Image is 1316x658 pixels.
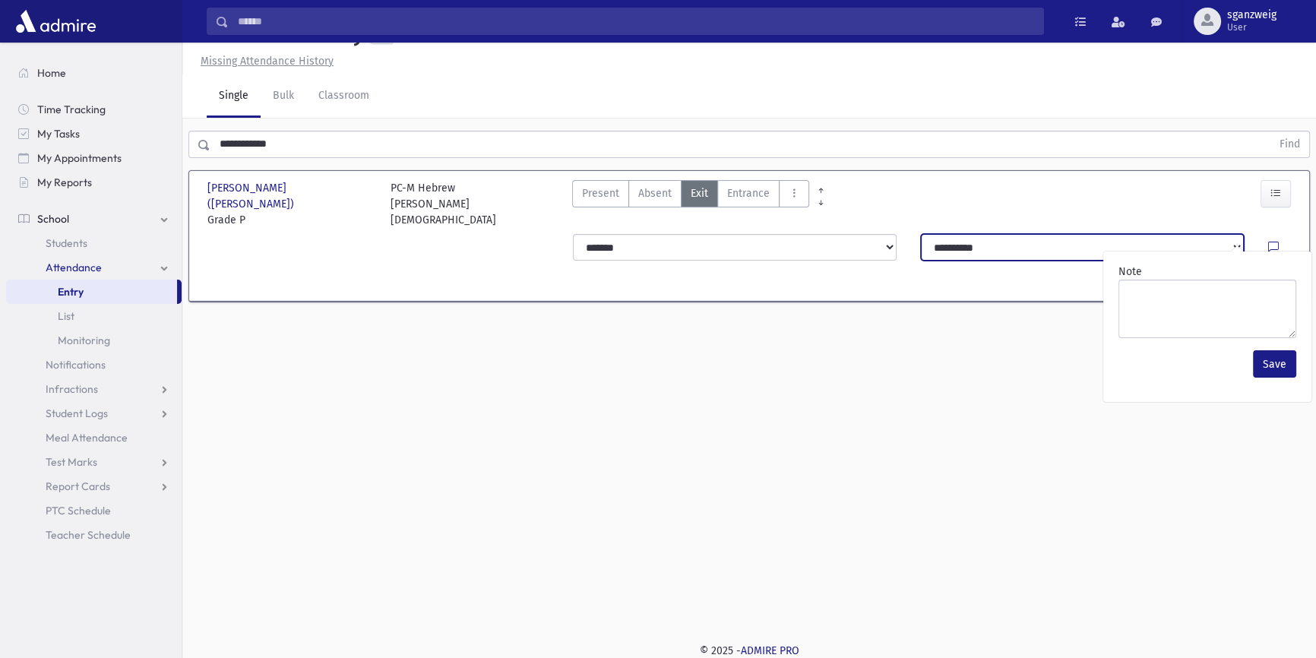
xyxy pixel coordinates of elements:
[6,474,182,498] a: Report Cards
[12,6,100,36] img: AdmirePro
[6,523,182,547] a: Teacher Schedule
[6,450,182,474] a: Test Marks
[37,176,92,189] span: My Reports
[6,170,182,195] a: My Reports
[6,425,182,450] a: Meal Attendance
[195,55,334,68] a: Missing Attendance History
[582,185,619,201] span: Present
[691,185,708,201] span: Exit
[6,377,182,401] a: Infractions
[6,353,182,377] a: Notifications
[37,151,122,165] span: My Appointments
[391,180,558,228] div: PC-M Hebrew [PERSON_NAME][DEMOGRAPHIC_DATA]
[1253,350,1296,378] button: Save
[638,185,672,201] span: Absent
[46,382,98,396] span: Infractions
[46,455,97,469] span: Test Marks
[207,75,261,118] a: Single
[46,479,110,493] span: Report Cards
[46,236,87,250] span: Students
[46,431,128,444] span: Meal Attendance
[37,127,80,141] span: My Tasks
[1118,264,1142,280] label: Note
[6,231,182,255] a: Students
[58,334,110,347] span: Monitoring
[46,504,111,517] span: PTC Schedule
[46,528,131,542] span: Teacher Schedule
[6,304,182,328] a: List
[572,180,809,228] div: AttTypes
[727,185,770,201] span: Entrance
[58,309,74,323] span: List
[1227,21,1276,33] span: User
[58,285,84,299] span: Entry
[229,8,1043,35] input: Search
[6,207,182,231] a: School
[37,212,69,226] span: School
[6,122,182,146] a: My Tasks
[46,261,102,274] span: Attendance
[6,146,182,170] a: My Appointments
[6,255,182,280] a: Attendance
[37,103,106,116] span: Time Tracking
[207,212,375,228] span: Grade P
[6,61,182,85] a: Home
[46,358,106,372] span: Notifications
[6,97,182,122] a: Time Tracking
[201,55,334,68] u: Missing Attendance History
[1227,9,1276,21] span: sganzweig
[6,328,182,353] a: Monitoring
[261,75,306,118] a: Bulk
[46,407,108,420] span: Student Logs
[306,75,381,118] a: Classroom
[6,498,182,523] a: PTC Schedule
[37,66,66,80] span: Home
[207,180,375,212] span: [PERSON_NAME] ([PERSON_NAME])
[6,280,177,304] a: Entry
[6,401,182,425] a: Student Logs
[1270,131,1309,157] button: Find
